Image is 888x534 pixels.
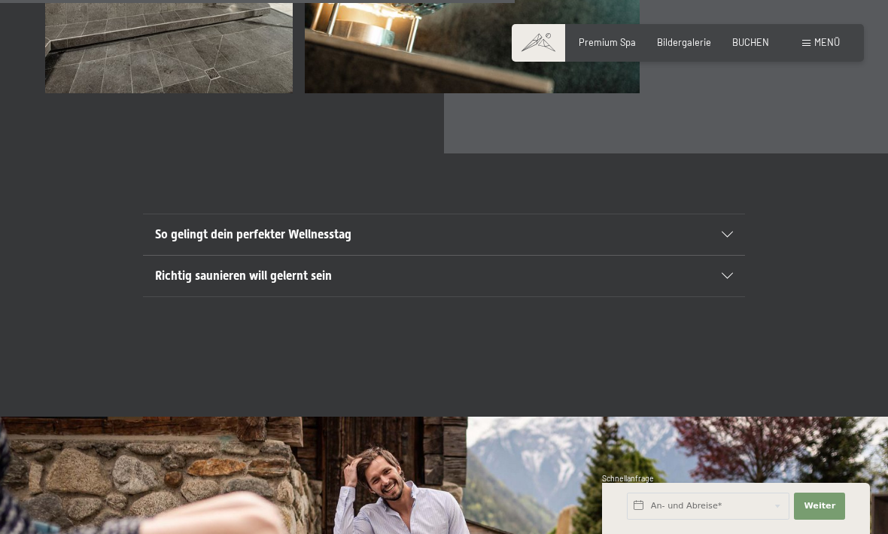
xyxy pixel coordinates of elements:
span: Menü [814,36,840,48]
span: So gelingt dein perfekter Wellnesstag [155,227,351,241]
span: Schnellanfrage [602,474,654,483]
a: Premium Spa [579,36,636,48]
a: BUCHEN [732,36,769,48]
a: Bildergalerie [657,36,711,48]
span: Richtig saunieren will gelernt sein [155,269,332,283]
span: Weiter [804,500,835,512]
button: Weiter [794,493,845,520]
